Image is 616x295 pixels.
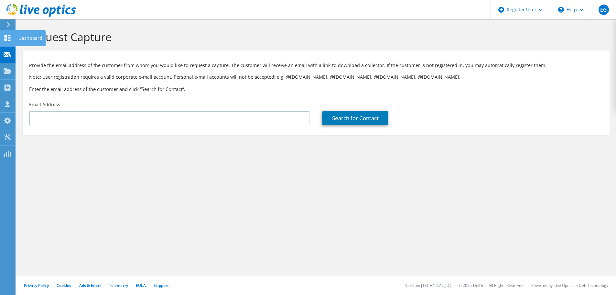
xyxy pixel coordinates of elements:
[26,30,603,44] h1: Request Capture
[599,5,609,15] span: EG
[531,283,608,288] li: Powered by Live Optics, a Dell Technology
[459,283,524,288] li: © 2025 Dell Inc. All Rights Reserved
[322,111,388,125] a: Search for Contact
[79,283,101,288] a: Ads & Email
[29,85,603,93] h3: Enter the email address of the customer and click “Search for Contact”.
[29,101,60,108] label: Email Address
[24,283,49,288] a: Privacy Policy
[558,7,564,13] svg: \n
[136,283,146,288] a: EULA
[15,30,46,46] div: Dashboard
[29,74,603,81] p: Note: User registration requires a valid corporate e-mail account. Personal e-mail accounts will ...
[109,283,128,288] a: Telemetry
[57,283,71,288] a: Cookies
[29,62,603,69] p: Provide the email address of the customer from whom you would like to request a capture. The cust...
[405,283,451,288] li: Version: [TECHNICAL_ID]
[154,283,169,288] a: Support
